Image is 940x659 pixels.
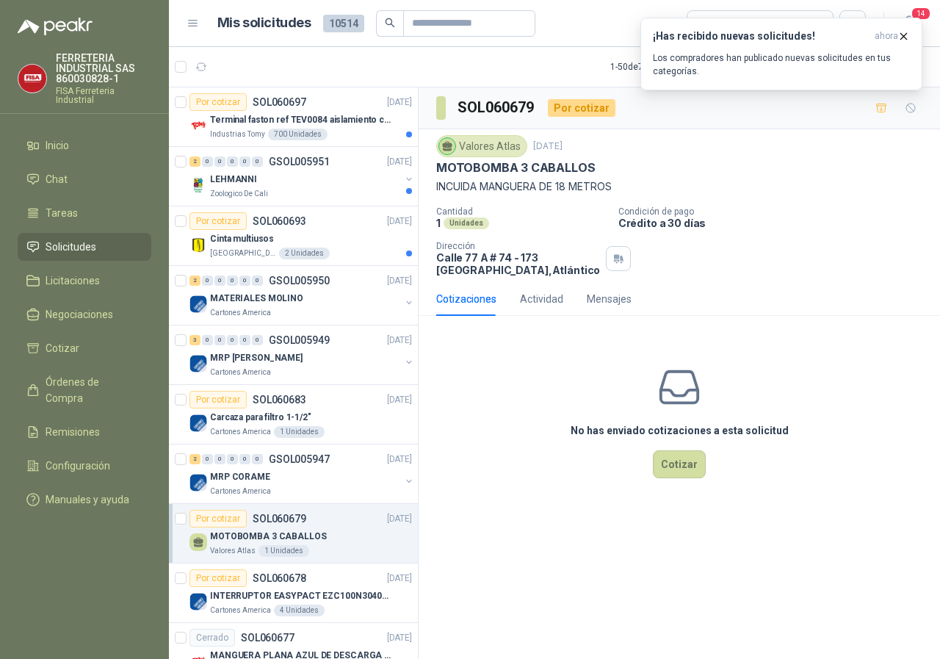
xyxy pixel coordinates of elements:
[217,12,311,34] h1: Mis solicitudes
[387,512,412,526] p: [DATE]
[210,367,271,378] p: Cartones America
[189,391,247,408] div: Por cotizar
[189,593,207,611] img: Company Logo
[436,179,922,195] p: INCUIDA MANGUERA DE 18 METROS
[239,276,250,286] div: 0
[653,51,910,78] p: Los compradores han publicado nuevas solicitudes en tus categorías.
[252,276,263,286] div: 0
[387,334,412,347] p: [DATE]
[253,573,306,583] p: SOL060678
[387,631,412,645] p: [DATE]
[210,605,271,616] p: Cartones America
[210,232,274,246] p: Cinta multiusos
[210,173,257,187] p: LEHMANNI
[227,335,238,345] div: 0
[202,335,213,345] div: 0
[241,633,294,643] p: SOL060677
[533,140,563,154] p: [DATE]
[387,96,412,109] p: [DATE]
[436,217,441,229] p: 1
[169,87,418,147] a: Por cotizarSOL060697[DATE] Company LogoTerminal faston ref TEV0084 aislamiento completoIndustrias...
[436,160,595,176] p: MOTOBOMBA 3 CABALLOS
[387,215,412,228] p: [DATE]
[269,276,330,286] p: GSOL005950
[189,176,207,194] img: Company Logo
[46,239,96,255] span: Solicitudes
[571,422,789,439] h3: No has enviado cotizaciones a esta solicitud
[610,55,706,79] div: 1 - 50 de 7084
[189,153,415,200] a: 2 0 0 0 0 0 GSOL005951[DATE] Company LogoLEHMANNIZoologico De Cali
[18,132,151,159] a: Inicio
[169,563,418,623] a: Por cotizarSOL060678[DATE] Company LogoINTERRUPTOR EASYPACT EZC100N3040C 40AMP 25K SCHNEIDERCarto...
[189,335,200,345] div: 3
[169,504,418,563] a: Por cotizarSOL060679[DATE] MOTOBOMBA 3 CABALLOSValores Atlas1 Unidades
[436,206,607,217] p: Cantidad
[46,374,137,406] span: Órdenes de Compra
[18,18,93,35] img: Logo peakr
[189,93,247,111] div: Por cotizar
[56,53,151,84] p: FERRETERIA INDUSTRIAL SAS 860030828-1
[875,30,898,43] span: ahora
[436,251,600,276] p: Calle 77 A # 74 - 173 [GEOGRAPHIC_DATA] , Atlántico
[269,454,330,464] p: GSOL005947
[189,474,207,491] img: Company Logo
[214,454,225,464] div: 0
[458,96,536,119] h3: SOL060679
[189,331,415,378] a: 3 0 0 0 0 0 GSOL005949[DATE] Company LogoMRP [PERSON_NAME]Cartones America
[210,307,271,319] p: Cartones America
[202,276,213,286] div: 0
[253,395,306,405] p: SOL060683
[189,272,415,319] a: 2 0 0 0 0 0 GSOL005950[DATE] Company LogoMATERIALES MOLINOCartones America
[640,18,922,90] button: ¡Has recibido nuevas solicitudes!ahora Los compradores han publicado nuevas solicitudes en tus ca...
[210,530,327,544] p: MOTOBOMBA 3 CABALLOS
[252,335,263,345] div: 0
[911,7,931,21] span: 14
[214,276,225,286] div: 0
[548,99,615,117] div: Por cotizar
[227,156,238,167] div: 0
[210,292,303,306] p: MATERIALES MOLINO
[46,171,68,187] span: Chat
[387,453,412,467] p: [DATE]
[46,306,113,323] span: Negociaciones
[268,129,328,140] div: 700 Unidades
[18,233,151,261] a: Solicitudes
[210,589,393,603] p: INTERRUPTOR EASYPACT EZC100N3040C 40AMP 25K SCHNEIDER
[387,572,412,586] p: [DATE]
[387,274,412,288] p: [DATE]
[387,155,412,169] p: [DATE]
[274,605,325,616] div: 4 Unidades
[189,510,247,527] div: Por cotizar
[274,426,325,438] div: 1 Unidades
[46,137,69,154] span: Inicio
[46,205,78,221] span: Tareas
[169,385,418,444] a: Por cotizarSOL060683[DATE] Company LogoCarcaza para filtro 1-1/2"Cartones America1 Unidades
[18,165,151,193] a: Chat
[46,491,129,508] span: Manuales y ayuda
[210,545,256,557] p: Valores Atlas
[436,241,600,251] p: Dirección
[239,335,250,345] div: 0
[239,454,250,464] div: 0
[46,458,110,474] span: Configuración
[202,156,213,167] div: 0
[227,454,238,464] div: 0
[214,335,225,345] div: 0
[189,454,200,464] div: 2
[56,87,151,104] p: FISA Ferreteria Industrial
[618,217,934,229] p: Crédito a 30 días
[210,188,268,200] p: Zoologico De Cali
[18,199,151,227] a: Tareas
[18,65,46,93] img: Company Logo
[46,273,100,289] span: Licitaciones
[210,486,271,497] p: Cartones America
[520,291,563,307] div: Actividad
[18,267,151,295] a: Licitaciones
[253,514,306,524] p: SOL060679
[189,450,415,497] a: 2 0 0 0 0 0 GSOL005947[DATE] Company LogoMRP CORAMECartones America
[210,129,265,140] p: Industrias Tomy
[436,291,496,307] div: Cotizaciones
[189,156,200,167] div: 2
[444,217,489,229] div: Unidades
[169,206,418,266] a: Por cotizarSOL060693[DATE] Company LogoCinta multiusos[GEOGRAPHIC_DATA]2 Unidades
